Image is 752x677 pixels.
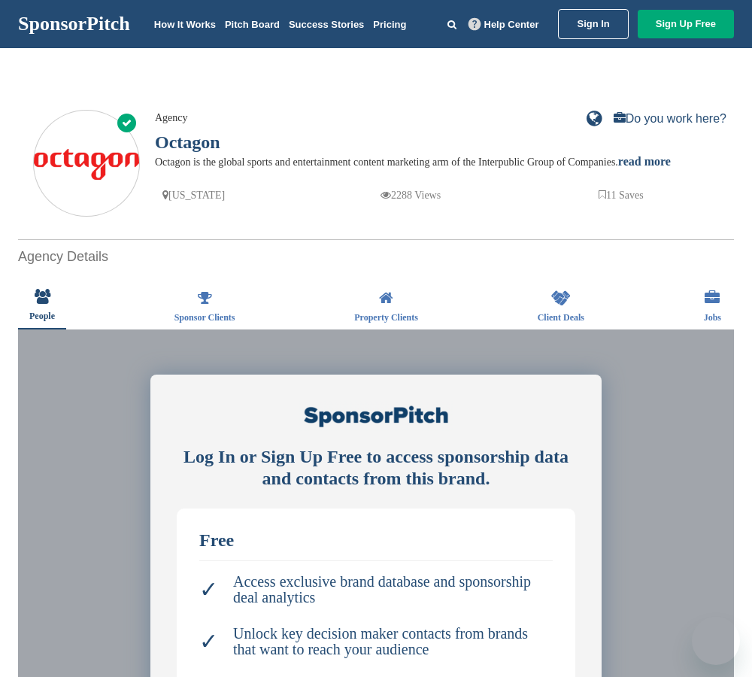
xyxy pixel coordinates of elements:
[162,186,225,205] p: [US_STATE]
[177,446,575,490] div: Log In or Sign Up Free to access sponsorship data and contacts from this brand.
[174,313,235,322] span: Sponsor Clients
[199,531,553,549] div: Free
[29,311,55,320] span: People
[465,16,542,33] a: Help Center
[18,14,130,34] a: SponsorPitch
[614,113,726,125] a: Do you work here?
[34,149,139,180] img: Sponsorpitch & Octagon
[155,132,220,152] a: Octagon
[538,313,584,322] span: Client Deals
[692,617,740,665] iframe: Button to launch messaging window
[354,313,418,322] span: Property Clients
[225,19,280,30] a: Pitch Board
[155,110,681,126] div: Agency
[155,153,681,171] div: Octagon is the global sports and entertainment content marketing arm of the Interpublic Group of ...
[599,186,644,205] p: 11 Saves
[704,313,721,322] span: Jobs
[373,19,406,30] a: Pricing
[154,19,216,30] a: How It Works
[638,10,734,38] a: Sign Up Free
[558,9,628,39] a: Sign In
[199,581,218,597] span: ✓
[199,566,553,613] li: Access exclusive brand database and sponsorship deal analytics
[289,19,364,30] a: Success Stories
[618,155,671,168] a: read more
[381,186,441,205] p: 2288 Views
[18,247,734,267] h2: Agency Details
